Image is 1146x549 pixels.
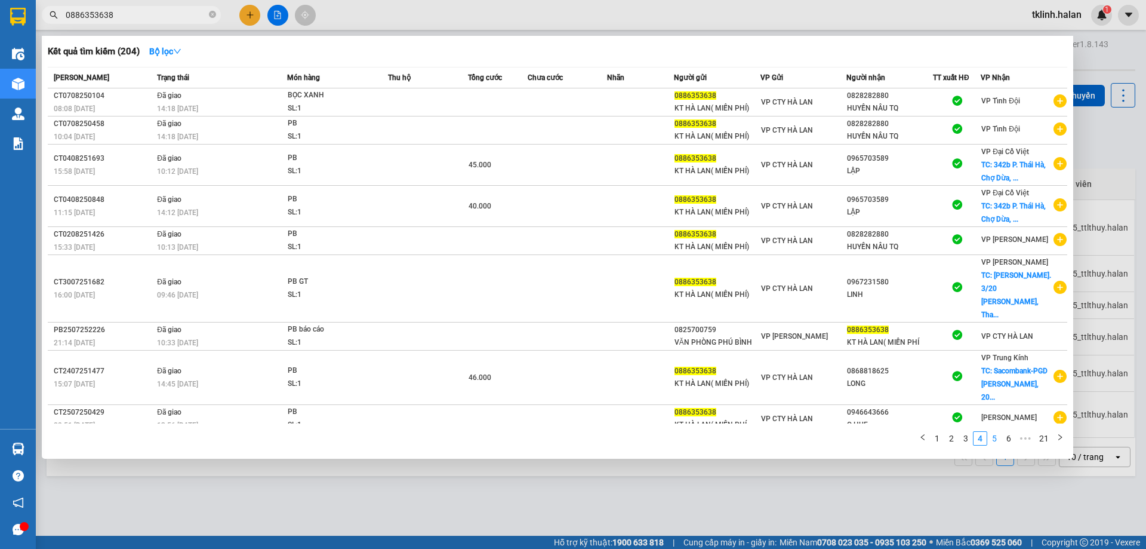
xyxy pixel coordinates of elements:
[12,443,24,455] img: warehouse-icon
[607,73,624,82] span: Nhãn
[209,11,216,18] span: close-circle
[288,275,377,289] div: PB GT
[54,133,95,141] span: 10:04 [DATE]
[981,189,1029,197] span: VP Đại Cồ Việt
[761,161,813,169] span: VP CTY HÀ LAN
[1053,94,1067,108] span: plus-circle
[959,432,972,445] a: 3
[288,117,377,130] div: PB
[288,336,377,349] div: SL: 1
[1056,434,1064,441] span: right
[288,378,377,391] div: SL: 1
[54,421,95,430] span: 09:51 [DATE]
[944,431,959,446] li: 2
[916,431,930,446] button: left
[54,228,153,241] div: CT0208251426
[48,45,140,58] h3: Kết quả tìm kiếm ( 204 )
[1016,431,1035,446] span: •••
[847,289,932,301] div: LINH
[1035,431,1053,446] li: 21
[931,432,944,445] a: 1
[916,431,930,446] li: Previous Page
[847,102,932,115] div: HUYỀN NÂU TQ
[847,118,932,130] div: 0828282880
[54,324,153,336] div: PB2507252226
[54,291,95,299] span: 16:00 [DATE]
[761,332,828,341] span: VP [PERSON_NAME]
[157,408,181,416] span: Đã giao
[12,48,24,60] img: warehouse-icon
[13,524,24,535] span: message
[847,194,932,206] div: 0965703589
[981,271,1051,319] span: TC: [PERSON_NAME]. 3/20 [PERSON_NAME], Tha...
[1053,122,1067,136] span: plus-circle
[847,378,932,390] div: LONG
[288,323,377,336] div: PB báo cáo
[1053,370,1067,383] span: plus-circle
[288,193,377,206] div: PB
[1016,431,1035,446] li: Next 5 Pages
[54,105,95,113] span: 08:08 [DATE]
[847,241,932,253] div: HUYỀN NÂU TQ
[674,119,716,128] span: 0886353638
[973,431,987,446] li: 4
[54,406,153,419] div: CT2507250429
[847,406,932,419] div: 0946643666
[54,380,95,388] span: 15:07 [DATE]
[54,276,153,289] div: CT3007251682
[847,336,932,349] div: KT HÀ LAN( MIỄN PHÍ
[847,130,932,143] div: HUYỀN NÂU TQ
[761,126,813,134] span: VP CTY HÀ LAN
[981,413,1037,422] span: [PERSON_NAME]
[933,73,969,82] span: TT xuất HĐ
[981,235,1048,244] span: VP [PERSON_NAME]
[54,365,153,378] div: CT2407251477
[761,98,813,106] span: VP CTY HÀ LAN
[288,228,377,241] div: PB
[674,289,760,301] div: KT HÀ LAN( MIỄN PHÍ)
[847,228,932,241] div: 0828282880
[1053,281,1067,294] span: plus-circle
[469,373,491,382] span: 46.000
[974,432,987,445] a: 4
[1036,432,1052,445] a: 21
[140,42,191,61] button: Bộ lọcdown
[54,152,153,165] div: CT0408251693
[157,243,198,252] span: 10:13 [DATE]
[674,195,716,204] span: 0886353638
[157,339,198,347] span: 10:33 [DATE]
[674,367,716,375] span: 0886353638
[981,125,1020,133] span: VP Tỉnh Đội
[157,367,181,375] span: Đã giao
[288,419,377,432] div: SL: 1
[388,73,411,82] span: Thu hộ
[1053,431,1067,446] li: Next Page
[981,73,1010,82] span: VP Nhận
[761,415,813,423] span: VP CTY HÀ LAN
[157,380,198,388] span: 14:45 [DATE]
[760,73,783,82] span: VP Gửi
[981,97,1020,105] span: VP Tỉnh Đội
[13,497,24,508] span: notification
[674,241,760,253] div: KT HÀ LAN( MIỄN PHÍ)
[674,102,760,115] div: KT HÀ LAN( MIỄN PHÍ)
[54,243,95,252] span: 15:33 [DATE]
[847,276,932,289] div: 0967231580
[157,421,198,430] span: 13:56 [DATE]
[930,431,944,446] li: 1
[1053,233,1067,246] span: plus-circle
[157,154,181,162] span: Đã giao
[847,206,932,219] div: LẬP
[288,102,377,115] div: SL: 1
[761,202,813,210] span: VP CTY HÀ LAN
[981,202,1046,223] span: TC: 342b P. Thái Hà, Chợ Dừa, ...
[50,11,58,19] span: search
[847,165,932,177] div: LẬP
[674,336,760,349] div: VĂN PHÒNG PHÚ BÌNH
[981,148,1029,156] span: VP Đại Cồ Việt
[54,118,153,130] div: CT0708250458
[469,202,491,210] span: 40.000
[847,90,932,102] div: 0828282880
[12,108,24,120] img: warehouse-icon
[209,10,216,21] span: close-circle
